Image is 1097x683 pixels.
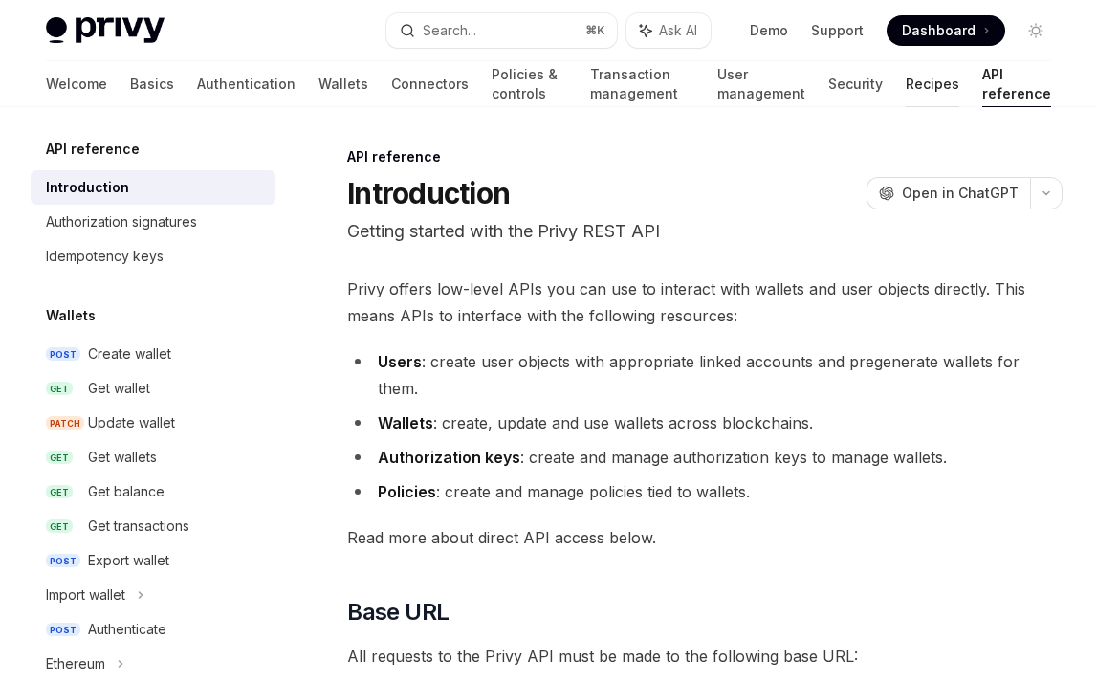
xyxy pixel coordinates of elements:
a: GETGet transactions [31,509,275,543]
div: Search... [423,19,476,42]
span: POST [46,623,80,637]
a: Recipes [906,61,959,107]
strong: Users [378,352,422,371]
a: Wallets [318,61,368,107]
span: GET [46,519,73,534]
a: Authentication [197,61,296,107]
div: Export wallet [88,549,169,572]
p: Getting started with the Privy REST API [347,218,1063,245]
div: Authorization signatures [46,210,197,233]
div: Create wallet [88,342,171,365]
li: : create user objects with appropriate linked accounts and pregenerate wallets for them. [347,348,1063,402]
span: Privy offers low-level APIs you can use to interact with wallets and user objects directly. This ... [347,275,1063,329]
div: Get wallet [88,377,150,400]
span: GET [46,382,73,396]
div: API reference [347,147,1063,166]
div: Idempotency keys [46,245,164,268]
a: Authorization signatures [31,205,275,239]
span: Open in ChatGPT [902,184,1019,203]
a: POSTCreate wallet [31,337,275,371]
a: API reference [982,61,1051,107]
div: Import wallet [46,584,125,606]
a: Connectors [391,61,469,107]
a: GETGet wallets [31,440,275,474]
button: Ask AI [626,13,711,48]
button: Open in ChatGPT [867,177,1030,209]
div: Get transactions [88,515,189,538]
span: GET [46,485,73,499]
a: Dashboard [887,15,1005,46]
span: Dashboard [902,21,976,40]
a: Policies & controls [492,61,567,107]
a: Demo [750,21,788,40]
div: Introduction [46,176,129,199]
span: Ask AI [659,21,697,40]
a: GETGet balance [31,474,275,509]
a: Welcome [46,61,107,107]
h5: Wallets [46,304,96,327]
span: POST [46,347,80,362]
a: Security [828,61,883,107]
div: Get wallets [88,446,157,469]
a: Support [811,21,864,40]
span: Read more about direct API access below. [347,524,1063,551]
a: PATCHUpdate wallet [31,406,275,440]
img: light logo [46,17,165,44]
span: ⌘ K [585,23,605,38]
span: GET [46,451,73,465]
span: PATCH [46,416,84,430]
a: Idempotency keys [31,239,275,274]
div: Authenticate [88,618,166,641]
li: : create and manage authorization keys to manage wallets. [347,444,1063,471]
h1: Introduction [347,176,510,210]
h5: API reference [46,138,140,161]
a: Transaction management [590,61,694,107]
a: POSTExport wallet [31,543,275,578]
a: Introduction [31,170,275,205]
div: Ethereum [46,652,105,675]
strong: Authorization keys [378,448,520,467]
button: Search...⌘K [386,13,618,48]
strong: Wallets [378,413,433,432]
li: : create and manage policies tied to wallets. [347,478,1063,505]
a: User management [717,61,805,107]
span: Base URL [347,597,449,628]
span: POST [46,554,80,568]
a: GETGet wallet [31,371,275,406]
button: Toggle dark mode [1020,15,1051,46]
a: POSTAuthenticate [31,612,275,647]
div: Get balance [88,480,165,503]
a: Basics [130,61,174,107]
span: All requests to the Privy API must be made to the following base URL: [347,643,1063,670]
div: Update wallet [88,411,175,434]
strong: Policies [378,482,436,501]
li: : create, update and use wallets across blockchains. [347,409,1063,436]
